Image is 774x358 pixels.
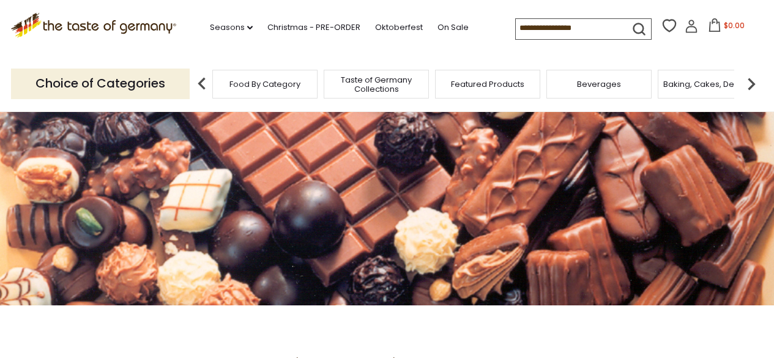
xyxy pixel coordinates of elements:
a: Oktoberfest [375,21,423,34]
a: Beverages [577,80,621,89]
a: Taste of Germany Collections [327,75,425,94]
button: $0.00 [701,18,753,37]
p: Choice of Categories [11,69,190,99]
a: Christmas - PRE-ORDER [267,21,360,34]
a: On Sale [437,21,469,34]
a: Food By Category [229,80,300,89]
span: $0.00 [724,20,745,31]
img: next arrow [739,72,764,96]
a: Seasons [210,21,253,34]
a: Featured Products [451,80,524,89]
a: Baking, Cakes, Desserts [663,80,758,89]
img: previous arrow [190,72,214,96]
